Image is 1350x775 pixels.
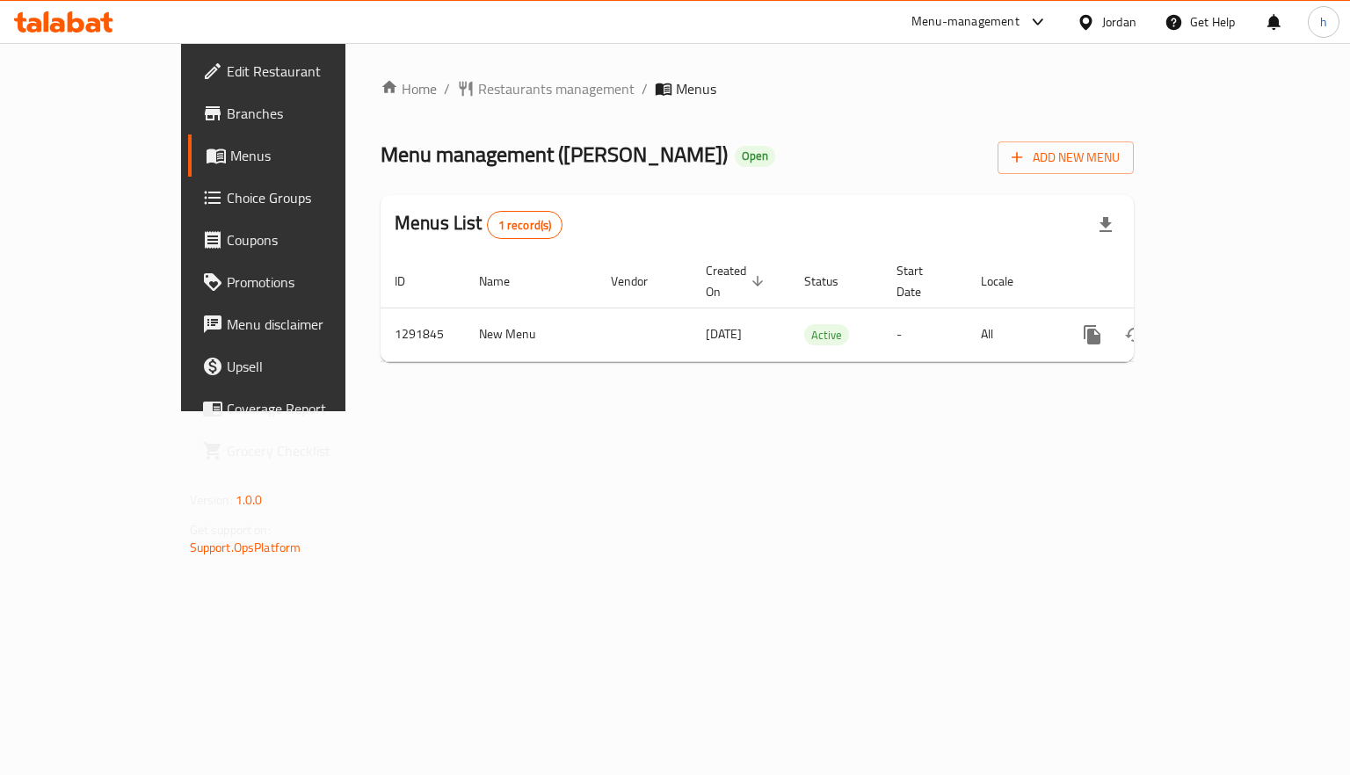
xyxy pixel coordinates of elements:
[1102,12,1136,32] div: Jordan
[236,489,263,511] span: 1.0.0
[188,219,407,261] a: Coupons
[804,271,861,292] span: Status
[465,308,597,361] td: New Menu
[735,146,775,167] div: Open
[487,211,563,239] div: Total records count
[395,210,562,239] h2: Menus List
[981,271,1036,292] span: Locale
[706,260,769,302] span: Created On
[395,271,428,292] span: ID
[1057,255,1254,308] th: Actions
[227,61,393,82] span: Edit Restaurant
[190,536,301,559] a: Support.OpsPlatform
[1114,314,1156,356] button: Change Status
[735,148,775,163] span: Open
[188,177,407,219] a: Choice Groups
[227,314,393,335] span: Menu disclaimer
[188,387,407,430] a: Coverage Report
[188,430,407,472] a: Grocery Checklist
[882,308,967,361] td: -
[381,78,437,99] a: Home
[479,271,533,292] span: Name
[611,271,671,292] span: Vendor
[457,78,635,99] a: Restaurants management
[1085,204,1127,246] div: Export file
[188,92,407,134] a: Branches
[190,489,233,511] span: Version:
[642,78,648,99] li: /
[804,325,849,345] span: Active
[227,103,393,124] span: Branches
[227,398,393,419] span: Coverage Report
[478,78,635,99] span: Restaurants management
[896,260,946,302] span: Start Date
[706,322,742,345] span: [DATE]
[188,345,407,387] a: Upsell
[188,50,407,92] a: Edit Restaurant
[188,134,407,177] a: Menus
[1012,147,1120,169] span: Add New Menu
[381,255,1254,362] table: enhanced table
[381,78,1134,99] nav: breadcrumb
[444,78,450,99] li: /
[1320,12,1327,32] span: h
[190,518,271,541] span: Get support on:
[488,217,562,234] span: 1 record(s)
[381,308,465,361] td: 1291845
[804,324,849,345] div: Active
[911,11,1020,33] div: Menu-management
[227,440,393,461] span: Grocery Checklist
[188,303,407,345] a: Menu disclaimer
[381,134,728,174] span: Menu management ( [PERSON_NAME] )
[1071,314,1114,356] button: more
[676,78,716,99] span: Menus
[230,145,393,166] span: Menus
[227,187,393,208] span: Choice Groups
[998,141,1134,174] button: Add New Menu
[227,356,393,377] span: Upsell
[227,229,393,250] span: Coupons
[967,308,1057,361] td: All
[188,261,407,303] a: Promotions
[227,272,393,293] span: Promotions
